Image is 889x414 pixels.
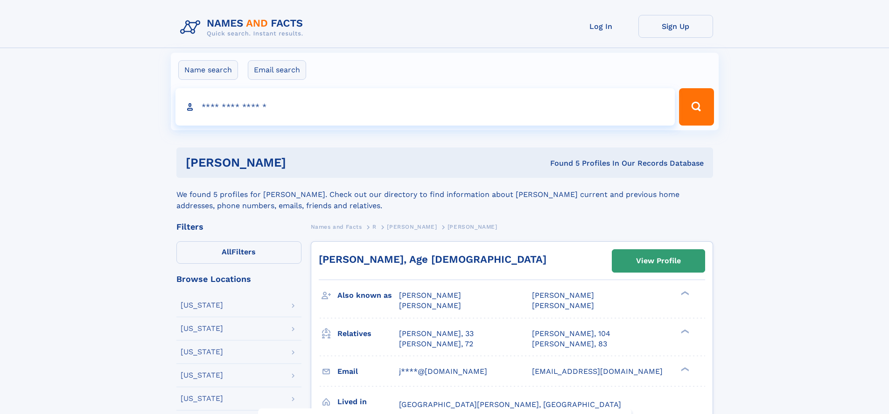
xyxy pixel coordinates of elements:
a: View Profile [612,250,705,272]
span: [PERSON_NAME] [532,301,594,310]
div: We found 5 profiles for [PERSON_NAME]. Check out our directory to find information about [PERSON_... [176,178,713,211]
a: [PERSON_NAME], 33 [399,329,474,339]
div: View Profile [636,250,681,272]
a: Sign Up [638,15,713,38]
span: All [222,247,231,256]
a: [PERSON_NAME], Age [DEMOGRAPHIC_DATA] [319,253,546,265]
div: ❯ [679,328,690,334]
a: [PERSON_NAME] [387,221,437,232]
div: Filters [176,223,301,231]
div: [US_STATE] [181,302,223,309]
h3: Also known as [337,288,399,303]
div: [US_STATE] [181,395,223,402]
button: Search Button [679,88,714,126]
a: Log In [564,15,638,38]
span: [GEOGRAPHIC_DATA][PERSON_NAME], [GEOGRAPHIC_DATA] [399,400,621,409]
span: [PERSON_NAME] [399,301,461,310]
span: R [372,224,377,230]
div: [US_STATE] [181,348,223,356]
span: [PERSON_NAME] [448,224,497,230]
label: Filters [176,241,301,264]
img: Logo Names and Facts [176,15,311,40]
h3: Email [337,364,399,379]
label: Name search [178,60,238,80]
div: Found 5 Profiles In Our Records Database [418,158,704,168]
h1: [PERSON_NAME] [186,157,418,168]
div: ❯ [679,366,690,372]
div: [US_STATE] [181,325,223,332]
div: [US_STATE] [181,372,223,379]
input: search input [175,88,675,126]
div: Browse Locations [176,275,301,283]
a: [PERSON_NAME], 83 [532,339,607,349]
span: [PERSON_NAME] [387,224,437,230]
div: ❯ [679,290,690,296]
a: [PERSON_NAME], 104 [532,329,610,339]
h3: Lived in [337,394,399,410]
label: Email search [248,60,306,80]
a: Names and Facts [311,221,362,232]
h3: Relatives [337,326,399,342]
a: [PERSON_NAME], 72 [399,339,473,349]
a: R [372,221,377,232]
span: [EMAIL_ADDRESS][DOMAIN_NAME] [532,367,663,376]
span: [PERSON_NAME] [399,291,461,300]
span: [PERSON_NAME] [532,291,594,300]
